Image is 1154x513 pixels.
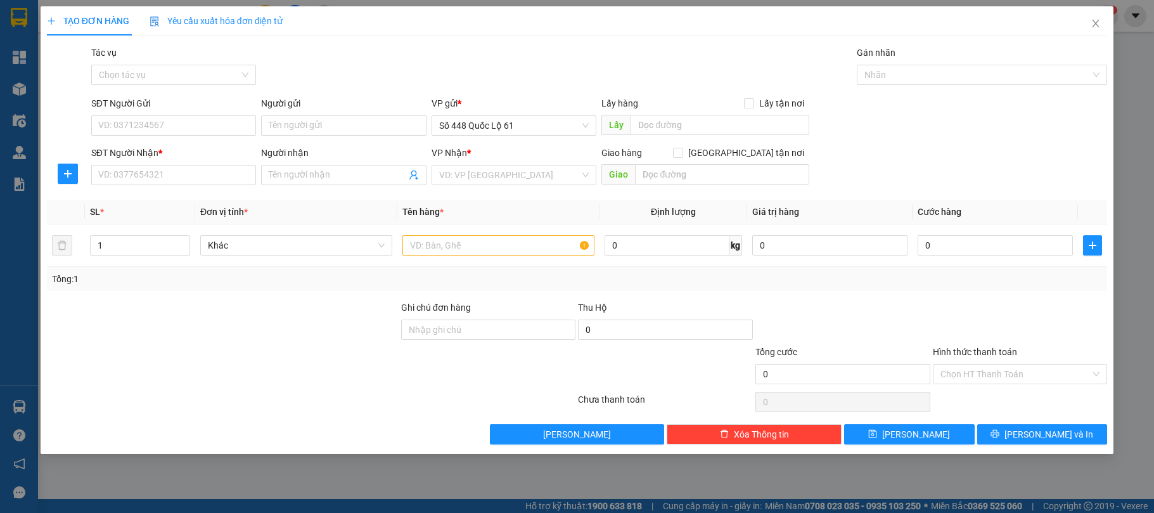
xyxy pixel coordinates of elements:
span: Xóa Thông tin [734,427,789,441]
span: [PERSON_NAME] [543,427,611,441]
span: delete [720,429,729,439]
button: printer[PERSON_NAME] và In [977,424,1108,445]
span: plus [47,16,56,25]
span: Giao [601,164,635,185]
span: printer [991,429,999,439]
span: Định lượng [651,207,696,217]
span: Thu Hộ [578,302,607,313]
span: Tên hàng [402,207,444,217]
input: Dọc đường [631,115,809,135]
span: Đơn vị tính [200,207,248,217]
div: Người gửi [261,96,426,110]
span: close [1091,18,1101,29]
span: [GEOGRAPHIC_DATA] tận nơi [683,146,809,160]
button: delete [52,235,72,256]
input: Dọc đường [635,164,809,185]
span: Yêu cầu xuất hóa đơn điện tử [150,16,283,26]
button: Close [1078,6,1113,42]
span: Số 448 Quốc Lộ 61 [439,116,589,135]
label: Hình thức thanh toán [933,347,1017,357]
button: plus [1083,235,1102,256]
span: kg [729,235,742,256]
span: plus [58,169,77,179]
span: [PERSON_NAME] và In [1004,427,1093,441]
div: Người nhận [261,146,426,160]
span: [PERSON_NAME] [882,427,950,441]
span: plus [1084,240,1101,250]
label: Gán nhãn [857,48,895,58]
label: Ghi chú đơn hàng [401,302,471,313]
span: Giá trị hàng [752,207,799,217]
input: VD: Bàn, Ghế [402,235,594,256]
div: SĐT Người Gửi [91,96,257,110]
span: user-add [409,170,419,180]
span: VP Nhận [432,148,467,158]
div: Chưa thanh toán [577,393,754,415]
button: [PERSON_NAME] [490,424,665,445]
input: 0 [752,235,907,256]
button: save[PERSON_NAME] [844,424,975,445]
span: Giao hàng [601,148,642,158]
span: Lấy tận nơi [754,96,809,110]
button: plus [58,164,78,184]
div: SĐT Người Nhận [91,146,257,160]
label: Tác vụ [91,48,117,58]
span: Cước hàng [918,207,961,217]
span: SL [90,207,100,217]
span: Tổng cước [755,347,797,357]
span: TẠO ĐƠN HÀNG [47,16,129,26]
span: Lấy hàng [601,98,638,108]
img: icon [150,16,160,27]
input: Ghi chú đơn hàng [401,320,576,340]
span: Khác [208,236,385,255]
div: VP gửi [432,96,597,110]
button: deleteXóa Thông tin [667,424,842,445]
div: Tổng: 1 [52,272,446,286]
span: Lấy [601,115,631,135]
span: save [868,429,877,439]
